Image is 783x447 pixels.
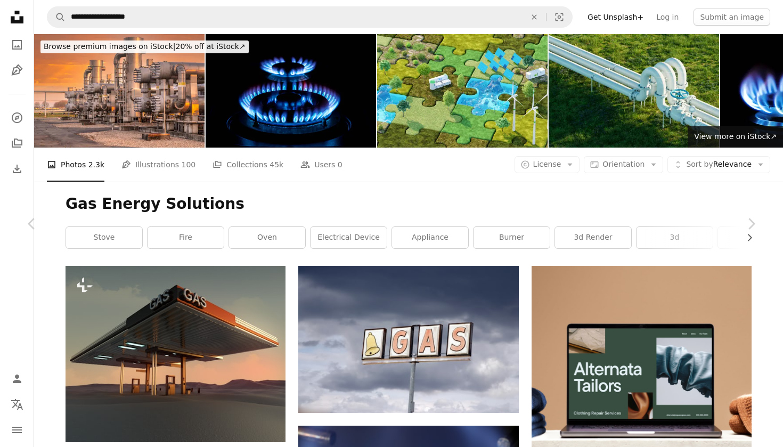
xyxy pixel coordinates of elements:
[533,160,561,168] span: License
[694,132,777,141] span: View more on iStock ↗
[6,368,28,389] a: Log in / Sign up
[688,126,783,148] a: View more on iStock↗
[686,159,752,170] span: Relevance
[584,156,663,173] button: Orientation
[6,394,28,415] button: Language
[555,227,631,248] a: 3d render
[515,156,580,173] button: License
[377,34,548,148] img: Sustainable energy puzzle
[206,34,376,148] img: Hob with two burners
[602,160,645,168] span: Orientation
[300,148,342,182] a: Users 0
[547,7,572,27] button: Visual search
[6,419,28,441] button: Menu
[213,148,283,182] a: Collections 45k
[47,7,66,27] button: Search Unsplash
[667,156,770,173] button: Sort byRelevance
[229,227,305,248] a: oven
[6,34,28,55] a: Photos
[311,227,387,248] a: electrical device
[121,148,195,182] a: Illustrations 100
[6,107,28,128] a: Explore
[298,266,518,412] img: Gas sign in rural Arizona
[66,227,142,248] a: stove
[686,160,713,168] span: Sort by
[338,159,342,170] span: 0
[637,227,713,248] a: 3d
[719,173,783,275] a: Next
[6,158,28,180] a: Download History
[44,42,246,51] span: 20% off at iStock ↗
[650,9,685,26] a: Log in
[182,159,196,170] span: 100
[34,34,205,148] img: Groningen Oil and gas processing plant
[523,7,546,27] button: Clear
[6,133,28,154] a: Collections
[474,227,550,248] a: burner
[148,227,224,248] a: fire
[581,9,650,26] a: Get Unsplash+
[66,349,286,359] a: A gas station stands amidst a desert landscape.
[6,60,28,81] a: Illustrations
[66,266,286,442] img: A gas station stands amidst a desert landscape.
[298,334,518,344] a: Gas sign in rural Arizona
[694,9,770,26] button: Submit an image
[66,194,752,214] h1: Gas Energy Solutions
[549,34,719,148] img: White gas and oil pipeline on lush grassy background. 3d rendering.
[44,42,175,51] span: Browse premium images on iStock |
[34,34,255,60] a: Browse premium images on iStock|20% off at iStock↗
[47,6,573,28] form: Find visuals sitewide
[392,227,468,248] a: appliance
[270,159,283,170] span: 45k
